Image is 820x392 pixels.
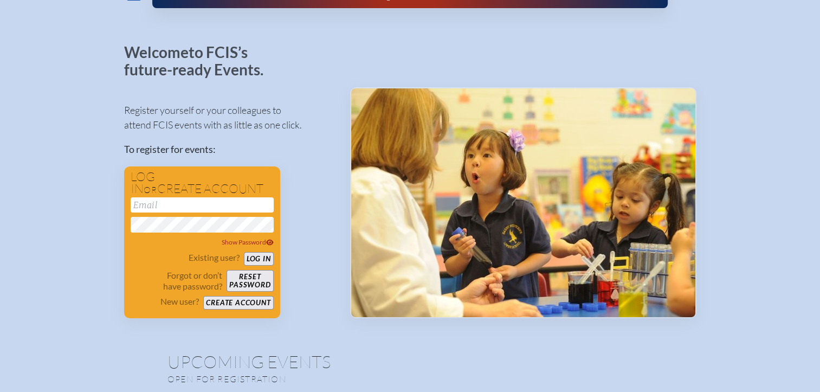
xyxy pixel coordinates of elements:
p: Open for registration [167,374,454,384]
span: or [144,184,157,195]
p: Welcome to FCIS’s future-ready Events. [124,44,276,78]
p: Existing user? [189,252,240,263]
button: Resetpassword [227,270,273,292]
button: Log in [244,252,274,266]
p: Forgot or don’t have password? [131,270,223,292]
input: Email [131,197,274,213]
p: To register for events: [124,142,333,157]
span: Show Password [222,238,274,246]
p: Register yourself or your colleagues to attend FCIS events with as little as one click. [124,103,333,132]
img: Events [351,88,695,317]
button: Create account [203,296,273,310]
p: New user? [160,296,199,307]
h1: Log in create account [131,171,274,195]
h1: Upcoming Events [167,353,653,370]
